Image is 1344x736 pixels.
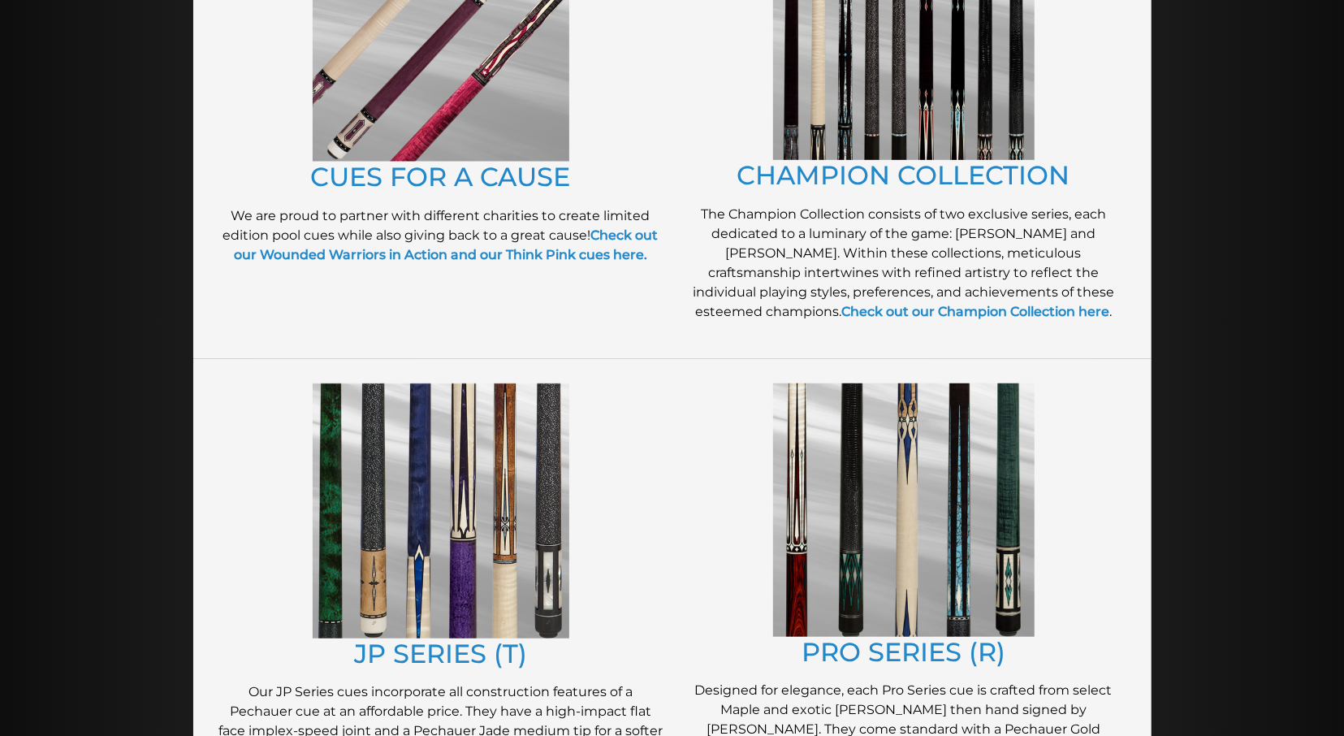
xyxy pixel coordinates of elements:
p: We are proud to partner with different charities to create limited edition pool cues while also g... [218,206,664,265]
p: The Champion Collection consists of two exclusive series, each dedicated to a luminary of the gam... [681,205,1127,322]
a: Check out our Champion Collection here [841,304,1109,319]
a: PRO SERIES (R) [802,636,1005,668]
a: Check out our Wounded Warriors in Action and our Think Pink cues here. [234,227,659,262]
a: CHAMPION COLLECTION [737,159,1070,191]
a: JP SERIES (T) [354,638,527,669]
a: CUES FOR A CAUSE [311,161,571,193]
